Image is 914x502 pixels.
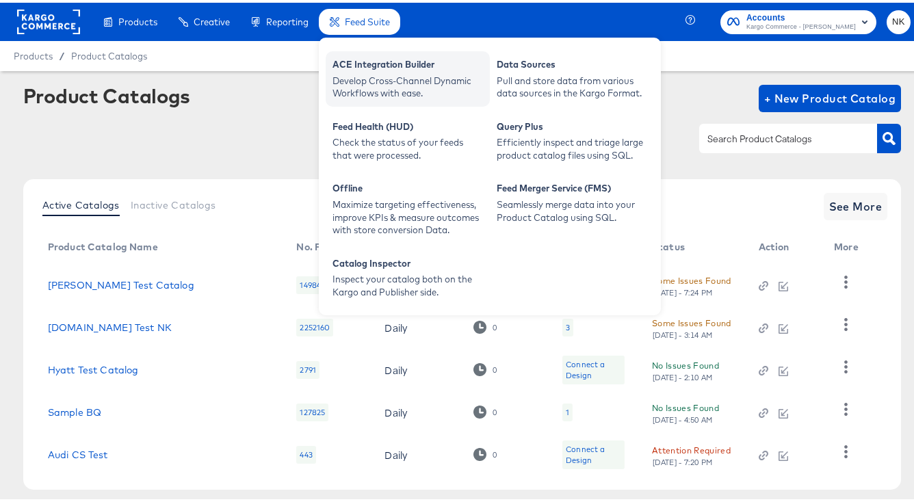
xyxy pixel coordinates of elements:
[652,271,731,295] button: Some Issues Found[DATE] - 7:24 PM
[748,228,823,261] th: Action
[566,319,570,330] div: 3
[296,239,357,250] div: No. Products
[652,440,731,455] div: Attention Required
[566,404,569,415] div: 1
[562,353,625,382] div: Connect a Design
[562,316,573,334] div: 3
[720,8,876,31] button: AccountsKargo Commerce - [PERSON_NAME]
[566,441,621,463] div: Connect a Design
[652,313,731,337] button: Some Issues Found[DATE] - 3:14 AM
[566,356,621,378] div: Connect a Design
[23,82,190,104] div: Product Catalogs
[194,14,230,25] span: Creative
[473,403,497,416] div: 0
[492,447,497,457] div: 0
[562,401,573,419] div: 1
[131,197,216,208] span: Inactive Catalogs
[652,313,731,328] div: Some Issues Found
[374,431,462,473] td: Daily
[759,82,902,109] button: + New Product Catalog
[824,190,888,217] button: See More
[48,239,158,250] div: Product Catalog Name
[829,194,883,213] span: See More
[374,388,462,431] td: Daily
[492,362,497,372] div: 0
[562,438,625,466] div: Connect a Design
[296,274,333,291] div: 1498489
[652,455,714,464] div: [DATE] - 7:20 PM
[641,228,748,261] th: Status
[296,401,328,419] div: 127825
[48,277,194,288] a: [PERSON_NAME] Test Catalog
[14,48,53,59] span: Products
[652,271,731,285] div: Some Issues Found
[705,129,850,144] input: Search Product Catalogs
[48,404,101,415] a: Sample BQ
[53,48,71,59] span: /
[652,285,714,295] div: [DATE] - 7:24 PM
[42,197,120,208] span: Active Catalogs
[374,304,462,346] td: Daily
[345,14,390,25] span: Feed Suite
[48,319,172,330] a: [DOMAIN_NAME] Test NK
[296,443,315,461] div: 443
[473,445,497,458] div: 0
[71,48,147,59] a: Product Catalogs
[118,14,157,25] span: Products
[473,360,497,373] div: 0
[892,12,905,27] span: NK
[746,8,856,23] span: Accounts
[374,346,462,388] td: Daily
[266,14,309,25] span: Reporting
[296,316,333,334] div: 2252160
[764,86,896,105] span: + New Product Catalog
[48,447,108,458] a: Audi CS Test
[48,362,139,373] a: Hyatt Test Catalog
[823,228,875,261] th: More
[492,405,497,414] div: 0
[492,320,497,330] div: 0
[473,318,497,331] div: 0
[887,8,911,31] button: NK
[296,358,319,376] div: 2791
[652,328,714,337] div: [DATE] - 3:14 AM
[746,19,856,30] span: Kargo Commerce - [PERSON_NAME]
[652,440,731,464] button: Attention Required[DATE] - 7:20 PM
